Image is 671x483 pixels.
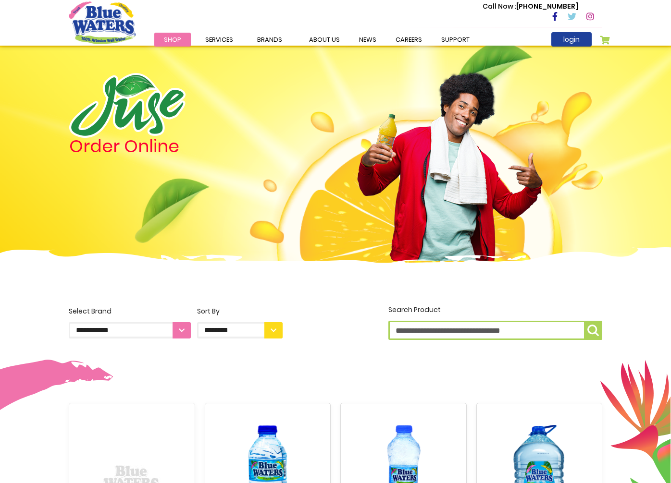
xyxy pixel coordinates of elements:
[386,33,432,47] a: careers
[69,306,191,338] label: Select Brand
[205,35,233,44] span: Services
[587,325,599,336] img: search-icon.png
[197,306,283,316] div: Sort By
[299,33,349,47] a: about us
[69,322,191,338] select: Select Brand
[69,1,136,44] a: store logo
[483,1,516,11] span: Call Now :
[432,33,479,47] a: support
[349,33,386,47] a: News
[257,35,282,44] span: Brands
[356,55,544,261] img: man.png
[69,73,186,138] img: logo
[388,305,602,340] label: Search Product
[69,138,283,155] h4: Order Online
[483,1,578,12] p: [PHONE_NUMBER]
[584,321,602,340] button: Search Product
[551,32,592,47] a: login
[197,322,283,338] select: Sort By
[164,35,181,44] span: Shop
[388,321,602,340] input: Search Product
